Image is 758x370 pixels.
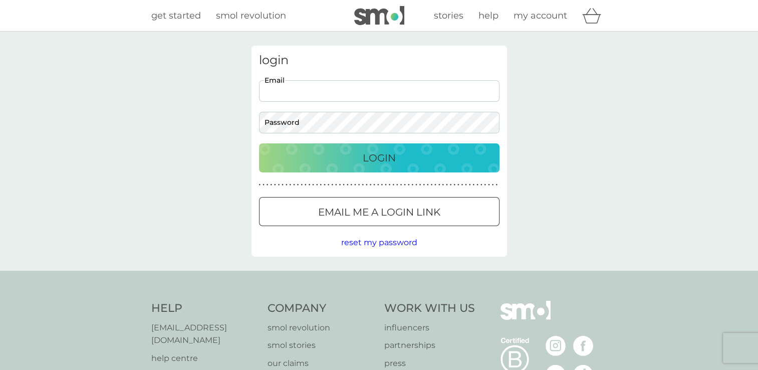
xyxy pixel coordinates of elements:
p: ● [438,182,440,188]
p: ● [446,182,448,188]
img: visit the smol Instagram page [546,336,566,356]
p: ● [404,182,406,188]
img: smol [354,6,404,25]
p: ● [461,182,463,188]
p: ● [354,182,356,188]
span: reset my password [341,238,417,247]
p: ● [423,182,425,188]
p: ● [309,182,311,188]
h4: Help [151,301,258,316]
a: our claims [268,357,374,370]
p: ● [331,182,333,188]
p: ● [415,182,417,188]
p: ● [366,182,368,188]
p: ● [335,182,337,188]
p: ● [347,182,349,188]
p: ● [450,182,452,188]
h4: Work With Us [384,301,475,316]
p: ● [270,182,272,188]
p: Login [363,150,396,166]
p: ● [290,182,292,188]
span: stories [434,10,463,21]
p: ● [392,182,394,188]
span: get started [151,10,201,21]
p: ● [328,182,330,188]
p: ● [488,182,490,188]
p: ● [400,182,402,188]
h4: Company [268,301,374,316]
a: smol revolution [268,321,374,334]
p: ● [469,182,471,188]
p: ● [312,182,314,188]
p: ● [419,182,421,188]
p: ● [408,182,410,188]
a: smol revolution [216,9,286,23]
img: visit the smol Facebook page [573,336,593,356]
p: ● [282,182,284,188]
p: ● [473,182,475,188]
p: ● [358,182,360,188]
div: basket [582,6,607,26]
button: reset my password [341,236,417,249]
a: smol stories [268,339,374,352]
p: ● [263,182,265,188]
p: ● [453,182,455,188]
a: influencers [384,321,475,334]
p: ● [377,182,379,188]
p: ● [343,182,345,188]
p: ● [320,182,322,188]
img: smol [500,301,551,335]
p: ● [316,182,318,188]
p: ● [286,182,288,188]
span: help [478,10,498,21]
p: ● [465,182,467,188]
p: ● [305,182,307,188]
p: ● [293,182,295,188]
a: stories [434,9,463,23]
p: Email me a login link [318,204,440,220]
p: ● [324,182,326,188]
p: ● [492,182,494,188]
p: ● [339,182,341,188]
p: ● [480,182,482,188]
p: ● [396,182,398,188]
button: Login [259,143,499,172]
a: help [478,9,498,23]
p: ● [267,182,269,188]
p: ● [362,182,364,188]
a: my account [514,9,567,23]
p: ● [385,182,387,188]
p: ● [301,182,303,188]
p: ● [373,182,375,188]
span: smol revolution [216,10,286,21]
p: ● [431,182,433,188]
a: [EMAIL_ADDRESS][DOMAIN_NAME] [151,321,258,347]
p: ● [389,182,391,188]
a: press [384,357,475,370]
p: ● [297,182,299,188]
p: ● [484,182,486,188]
p: ● [278,182,280,188]
p: ● [412,182,414,188]
p: ● [381,182,383,188]
p: ● [259,182,261,188]
p: ● [427,182,429,188]
span: my account [514,10,567,21]
p: ● [457,182,459,188]
p: ● [476,182,478,188]
p: ● [434,182,436,188]
h3: login [259,53,499,68]
p: ● [495,182,497,188]
button: Email me a login link [259,197,499,226]
p: ● [274,182,276,188]
p: ● [351,182,353,188]
a: partnerships [384,339,475,352]
a: help centre [151,352,258,365]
